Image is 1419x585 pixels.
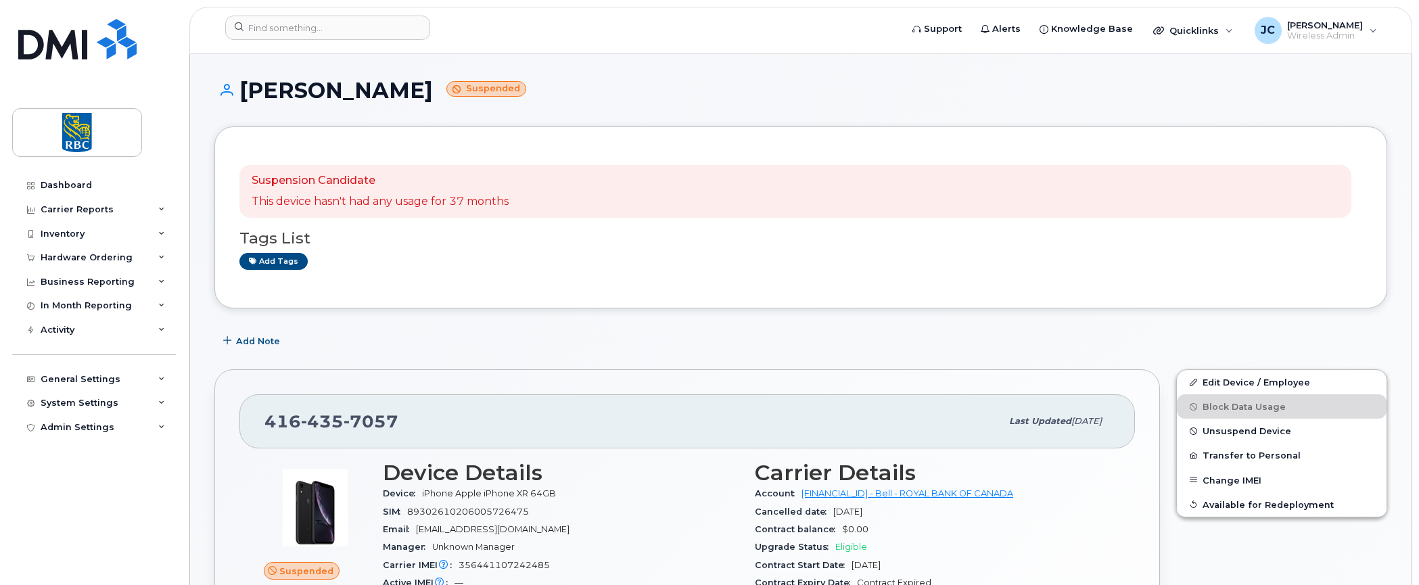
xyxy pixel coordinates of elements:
span: Contract Start Date [755,560,852,570]
span: Unknown Manager [432,542,515,552]
button: Change IMEI [1177,468,1387,492]
span: Upgrade Status [755,542,835,552]
span: 416 [264,411,398,431]
span: 356441107242485 [459,560,550,570]
a: [FINANCIAL_ID] - Bell - ROYAL BANK OF CANADA [801,488,1013,498]
h3: Carrier Details [755,461,1111,485]
span: Last updated [1009,416,1071,426]
img: image20231002-3703462-1qb80zy.jpeg [275,467,356,548]
span: SIM [383,507,407,517]
span: [DATE] [1071,416,1102,426]
span: Unsuspend Device [1203,426,1291,436]
p: This device hasn't had any usage for 37 months [252,194,509,210]
span: [DATE] [852,560,881,570]
button: Transfer to Personal [1177,443,1387,467]
h3: Tags List [239,230,1362,247]
span: $0.00 [842,524,868,534]
span: 7057 [344,411,398,431]
span: Available for Redeployment [1203,499,1334,509]
h1: [PERSON_NAME] [214,78,1387,102]
span: 435 [301,411,344,431]
span: Cancelled date [755,507,833,517]
span: Eligible [835,542,867,552]
span: iPhone Apple iPhone XR 64GB [422,488,556,498]
button: Add Note [214,329,292,353]
a: Add tags [239,253,308,270]
h3: Device Details [383,461,739,485]
button: Unsuspend Device [1177,419,1387,443]
span: Carrier IMEI [383,560,459,570]
span: [DATE] [833,507,862,517]
span: 89302610206005726475 [407,507,529,517]
span: [EMAIL_ADDRESS][DOMAIN_NAME] [416,524,569,534]
a: Edit Device / Employee [1177,370,1387,394]
small: Suspended [446,81,526,97]
span: Contract balance [755,524,842,534]
p: Suspension Candidate [252,173,509,189]
span: Manager [383,542,432,552]
span: Email [383,524,416,534]
span: Add Note [236,335,280,348]
button: Available for Redeployment [1177,492,1387,517]
button: Block Data Usage [1177,394,1387,419]
span: Device [383,488,422,498]
span: Suspended [279,565,333,578]
span: Account [755,488,801,498]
